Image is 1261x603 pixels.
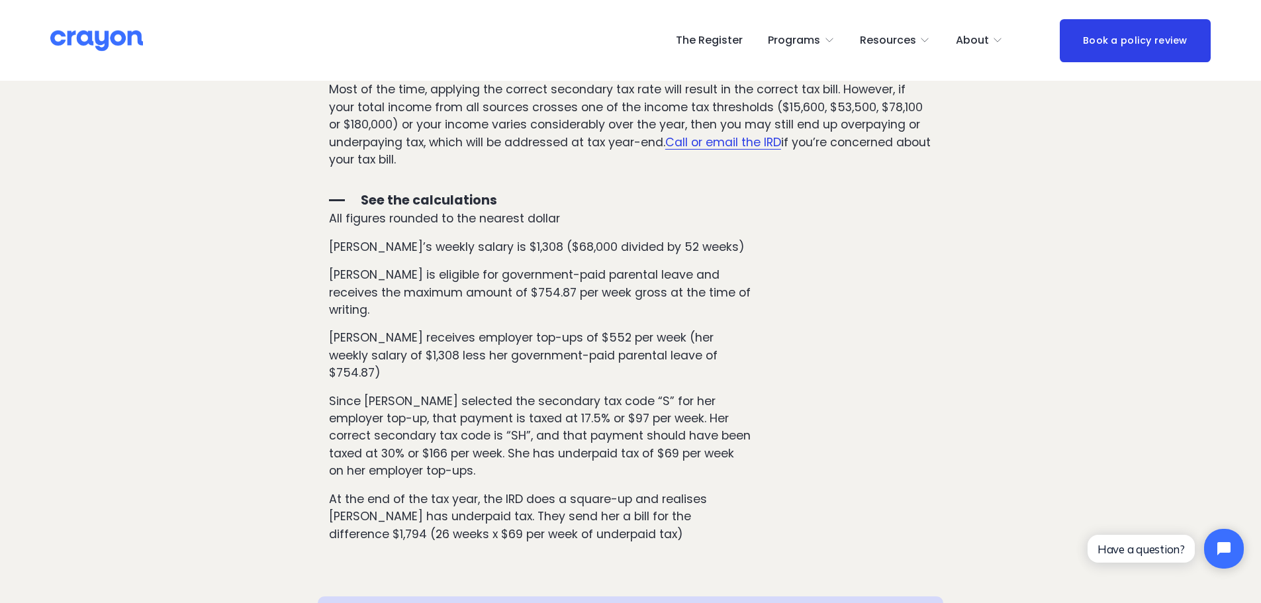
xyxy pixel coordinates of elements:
[329,210,751,227] p: All figures rounded to the nearest dollar
[768,31,820,50] span: Programs
[1076,518,1255,580] iframe: Tidio Chat
[329,238,751,255] p: [PERSON_NAME]’s weekly salary is $1,308 ($68,000 divided by 52 weeks)
[50,29,143,52] img: Crayon
[860,31,916,50] span: Resources
[665,134,781,150] a: Call or email the IRD
[345,191,932,210] span: See the calculations
[329,81,932,168] p: Most of the time, applying the correct secondary tax rate will result in the correct tax bill. Ho...
[860,30,931,51] a: folder dropdown
[329,329,751,381] p: [PERSON_NAME] receives employer top-ups of $552 per week (her weekly salary of $1,308 less her go...
[956,30,1004,51] a: folder dropdown
[329,393,751,480] p: Since [PERSON_NAME] selected the secondary tax code “S” for her employer top-up, that payment is ...
[329,191,932,210] button: See the calculations
[329,210,932,563] div: See the calculations
[1060,19,1211,62] a: Book a policy review
[956,31,989,50] span: About
[329,266,751,318] p: [PERSON_NAME] is eligible for government-paid parental leave and receives the maximum amount of $...
[329,490,751,543] p: At the end of the tax year, the IRD does a square-up and realises [PERSON_NAME] has underpaid tax...
[676,30,743,51] a: The Register
[768,30,835,51] a: folder dropdown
